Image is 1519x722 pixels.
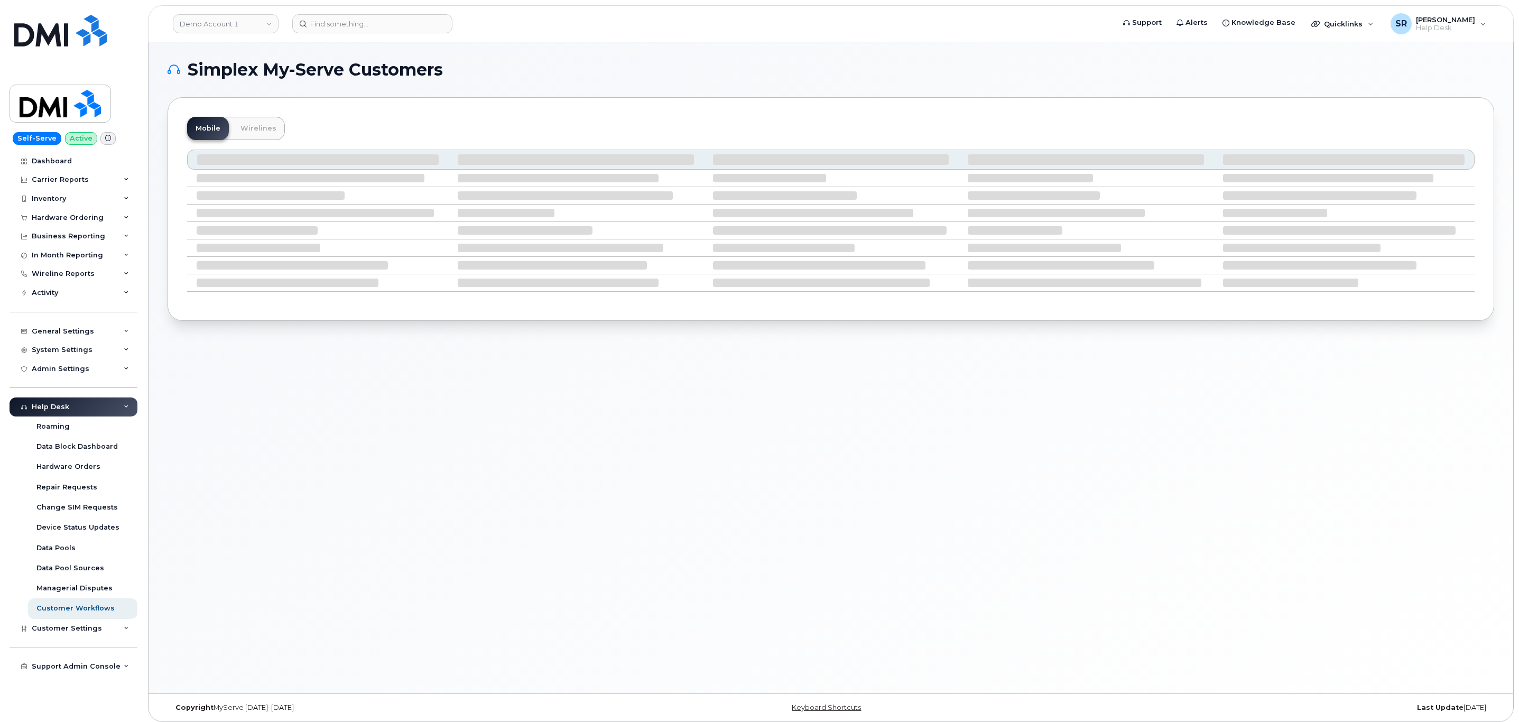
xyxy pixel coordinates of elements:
[175,704,214,711] strong: Copyright
[187,117,229,140] a: Mobile
[1417,704,1464,711] strong: Last Update
[168,704,610,712] div: MyServe [DATE]–[DATE]
[232,117,285,140] a: Wirelines
[1052,704,1494,712] div: [DATE]
[792,704,861,711] a: Keyboard Shortcuts
[188,62,443,78] span: Simplex My-Serve Customers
